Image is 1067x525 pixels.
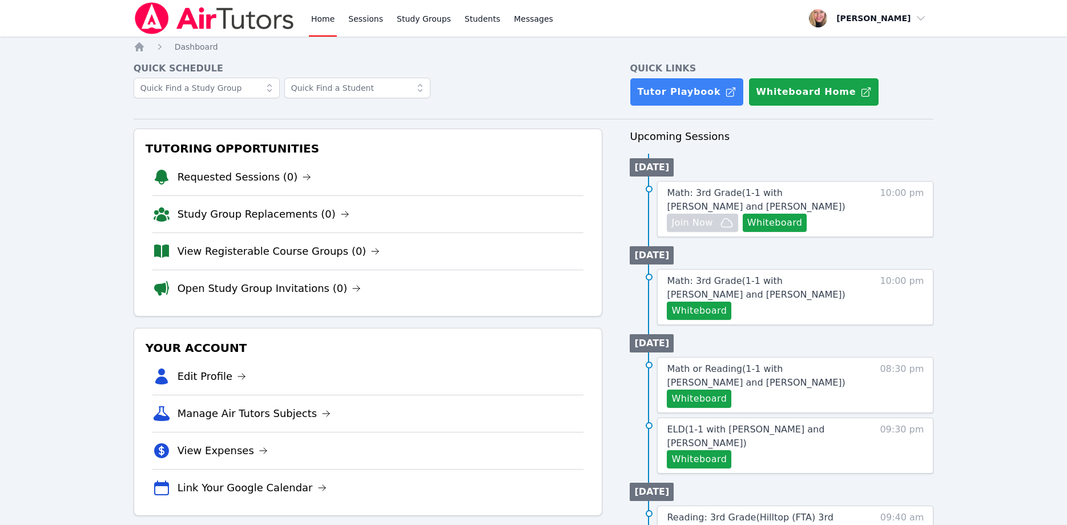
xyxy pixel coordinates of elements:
span: 10:00 pm [880,274,924,320]
input: Quick Find a Student [284,78,430,98]
li: [DATE] [630,246,674,264]
button: Whiteboard [667,390,731,408]
span: Dashboard [175,42,218,51]
img: Air Tutors [134,2,295,34]
button: Whiteboard [743,214,807,232]
a: Math or Reading(1-1 with [PERSON_NAME] and [PERSON_NAME]) [667,362,859,390]
button: Whiteboard [667,302,731,320]
button: Whiteboard Home [748,78,879,106]
span: Math: 3rd Grade ( 1-1 with [PERSON_NAME] and [PERSON_NAME] ) [667,187,845,212]
span: 08:30 pm [880,362,924,408]
span: Math or Reading ( 1-1 with [PERSON_NAME] and [PERSON_NAME] ) [667,363,845,388]
a: ELD(1-1 with [PERSON_NAME] and [PERSON_NAME]) [667,423,859,450]
a: Study Group Replacements (0) [178,206,349,222]
span: ELD ( 1-1 with [PERSON_NAME] and [PERSON_NAME] ) [667,424,824,448]
span: 10:00 pm [880,186,924,232]
a: Edit Profile [178,368,247,384]
li: [DATE] [630,483,674,501]
a: View Registerable Course Groups (0) [178,243,380,259]
h3: Upcoming Sessions [630,129,933,145]
h3: Your Account [143,338,593,358]
h4: Quick Links [630,62,933,75]
li: [DATE] [630,158,674,177]
a: Manage Air Tutors Subjects [178,406,331,422]
a: Requested Sessions (0) [178,169,312,185]
span: Join Now [671,216,712,230]
h3: Tutoring Opportunities [143,138,593,159]
button: Whiteboard [667,450,731,468]
h4: Quick Schedule [134,62,603,75]
nav: Breadcrumb [134,41,934,53]
a: View Expenses [178,443,268,459]
a: Math: 3rd Grade(1-1 with [PERSON_NAME] and [PERSON_NAME]) [667,274,859,302]
span: Math: 3rd Grade ( 1-1 with [PERSON_NAME] and [PERSON_NAME] ) [667,275,845,300]
a: Dashboard [175,41,218,53]
input: Quick Find a Study Group [134,78,280,98]
button: Join Now [667,214,738,232]
a: Open Study Group Invitations (0) [178,280,361,296]
a: Tutor Playbook [630,78,744,106]
a: Link Your Google Calendar [178,480,327,496]
span: Messages [514,13,553,25]
a: Math: 3rd Grade(1-1 with [PERSON_NAME] and [PERSON_NAME]) [667,186,859,214]
span: 09:30 pm [880,423,924,468]
li: [DATE] [630,334,674,352]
